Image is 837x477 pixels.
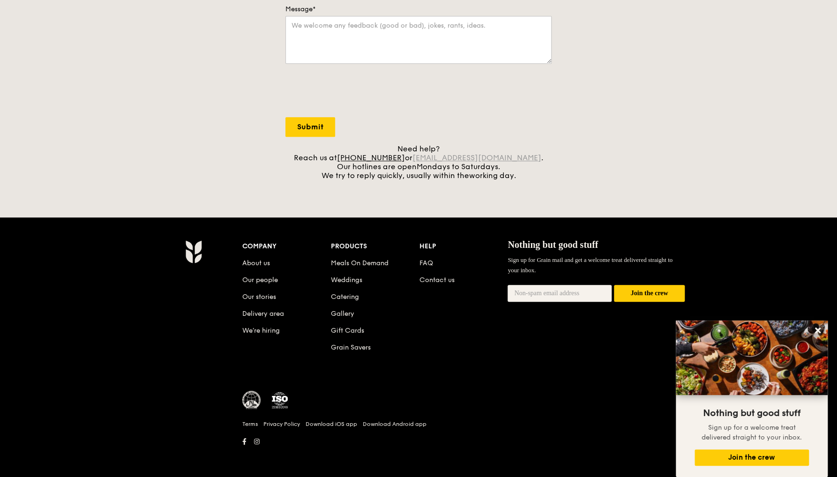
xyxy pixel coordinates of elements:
a: Gift Cards [331,327,364,335]
a: Meals On Demand [331,259,389,267]
a: [EMAIL_ADDRESS][DOMAIN_NAME] [412,153,541,162]
a: FAQ [419,259,433,267]
span: Sign up for a welcome treat delivered straight to your inbox. [702,424,802,441]
iframe: reCAPTCHA [285,73,428,110]
label: Message* [285,5,552,14]
a: About us [242,259,270,267]
img: ISO Certified [270,391,289,410]
span: Sign up for Grain mail and get a welcome treat delivered straight to your inbox. [508,256,673,274]
button: Join the crew [614,285,685,302]
div: Company [242,240,331,253]
img: Grain [185,240,202,263]
a: Grain Savers [331,343,371,351]
img: MUIS Halal Certified [242,391,261,410]
span: Nothing but good stuff [508,239,598,250]
input: Non-spam email address [508,285,612,302]
span: Nothing but good stuff [703,408,800,419]
input: Submit [285,117,335,137]
a: Delivery area [242,310,284,318]
h6: Revision [149,448,688,455]
a: Contact us [419,276,455,284]
button: Join the crew [695,449,809,466]
span: working day. [469,171,516,180]
div: Need help? Reach us at or . Our hotlines are open We try to reply quickly, usually within the [285,144,552,180]
a: Gallery [331,310,354,318]
a: [PHONE_NUMBER] [337,153,405,162]
div: Help [419,240,508,253]
a: Privacy Policy [263,420,300,428]
a: Terms [242,420,258,428]
a: Weddings [331,276,362,284]
a: We’re hiring [242,327,280,335]
a: Download iOS app [306,420,357,428]
div: Products [331,240,419,253]
button: Close [810,323,825,338]
a: Our people [242,276,278,284]
a: Our stories [242,293,276,301]
a: Download Android app [363,420,426,428]
img: DSC07876-Edit02-Large.jpeg [676,320,828,395]
span: Mondays to Saturdays. [417,162,500,171]
a: Catering [331,293,359,301]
